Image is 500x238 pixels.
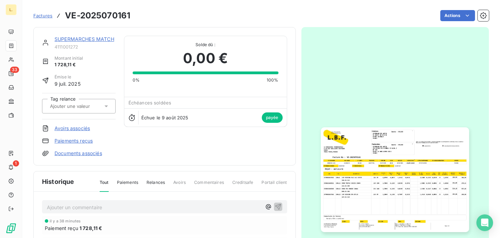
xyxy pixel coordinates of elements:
span: 0% [133,77,140,83]
div: Open Intercom Messenger [476,214,493,231]
span: Factures [33,13,52,18]
div: L. [6,4,17,15]
span: Émise le [55,74,81,80]
a: Factures [33,12,52,19]
img: Logo LeanPay [6,223,17,234]
button: Actions [440,10,475,21]
span: Commentaires [194,179,224,191]
a: Avoirs associés [55,125,90,132]
a: 33 [6,68,16,79]
span: Paiement reçu [45,224,78,232]
h3: VE-2025070161 [65,9,130,22]
span: Montant initial [55,55,83,61]
span: 100% [267,77,278,83]
a: Documents associés [55,150,102,157]
span: 4111001272 [55,44,116,50]
img: invoice_thumbnail [321,127,469,232]
span: 1 728,11 € [80,224,102,232]
span: payée [262,112,283,123]
span: 33 [10,67,19,73]
span: Portail client [261,179,287,191]
span: Relances [147,179,165,191]
span: Solde dû : [133,42,278,48]
span: 9 juil. 2025 [55,80,81,87]
span: il y a 38 minutes [50,219,81,223]
a: SUPERMARCHES MATCH [55,36,114,42]
span: 1 [13,160,19,167]
span: Avoirs [173,179,186,191]
span: Échue le 9 août 2025 [141,115,189,120]
a: Paiements reçus [55,137,93,144]
span: 0,00 € [183,48,228,69]
span: Tout [100,179,109,192]
span: 1 728,11 € [55,61,83,68]
span: Creditsafe [232,179,253,191]
span: Historique [42,177,74,186]
span: Échéances soldées [128,100,172,105]
input: Ajouter une valeur [49,103,119,109]
span: Paiements [117,179,138,191]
